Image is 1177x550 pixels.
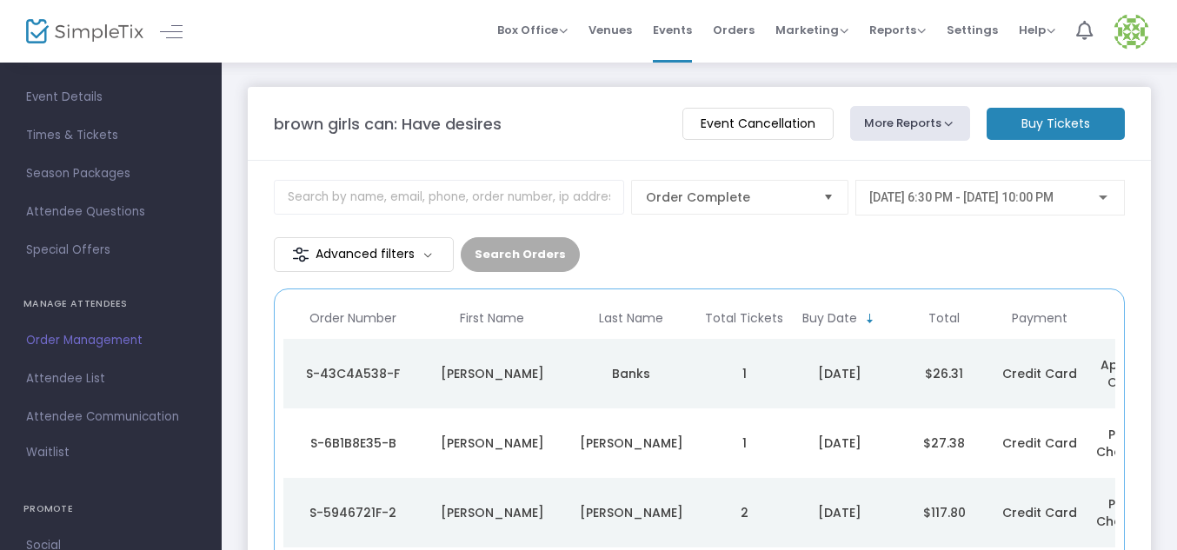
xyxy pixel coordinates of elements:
[892,339,996,408] td: $26.31
[653,8,692,52] span: Events
[701,408,788,478] td: 1
[497,22,568,38] span: Box Office
[1002,434,1077,452] span: Credit Card
[713,8,755,52] span: Orders
[1019,22,1055,38] span: Help
[599,311,663,326] span: Last Name
[26,444,70,461] span: Waitlist
[26,329,196,352] span: Order Management
[26,368,196,390] span: Attendee List
[274,180,624,215] input: Search by name, email, phone, order number, ip address, or last 4 digits of card
[26,201,196,223] span: Attendee Questions
[23,287,198,321] h4: MANAGE ATTENDEES
[1002,365,1077,382] span: Credit Card
[792,365,888,382] div: 9/23/2025
[892,478,996,547] td: $117.80
[1002,504,1077,521] span: Credit Card
[775,22,848,38] span: Marketing
[892,408,996,478] td: $27.38
[460,311,524,326] span: First Name
[701,478,788,547] td: 2
[816,181,841,214] button: Select
[427,434,557,452] div: Cassandra
[947,8,998,52] span: Settings
[274,237,454,272] m-button: Advanced filters
[427,365,557,382] div: Bryon
[701,298,788,339] th: Total Tickets
[701,339,788,408] td: 1
[566,434,696,452] div: Hayes
[26,86,196,109] span: Event Details
[26,162,196,185] span: Season Packages
[566,504,696,521] div: Harden
[1012,311,1067,326] span: Payment
[274,112,502,136] m-panel-title: brown girls can: Have desires
[1096,495,1158,530] span: Public Checkout
[802,311,857,326] span: Buy Date
[792,434,888,452] div: 9/22/2025
[427,504,557,521] div: Alysia
[792,504,888,521] div: 9/21/2025
[869,190,1054,204] span: [DATE] 6:30 PM - [DATE] 10:00 PM
[987,108,1125,140] m-button: Buy Tickets
[309,311,396,326] span: Order Number
[566,365,696,382] div: Banks
[26,124,196,147] span: Times & Tickets
[26,406,196,428] span: Attendee Communication
[1096,426,1158,461] span: Public Checkout
[288,365,418,382] div: S-43C4A538-F
[646,189,809,206] span: Order Complete
[869,22,926,38] span: Reports
[23,492,198,527] h4: PROMOTE
[863,312,877,326] span: Sortable
[26,239,196,262] span: Special Offers
[682,108,834,140] m-button: Event Cancellation
[588,8,632,52] span: Venues
[850,106,970,141] button: More Reports
[1101,356,1153,391] span: App Box Office
[928,311,960,326] span: Total
[292,246,309,263] img: filter
[288,434,418,452] div: S-6B1B8E35-B
[288,504,418,521] div: S-5946721F-2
